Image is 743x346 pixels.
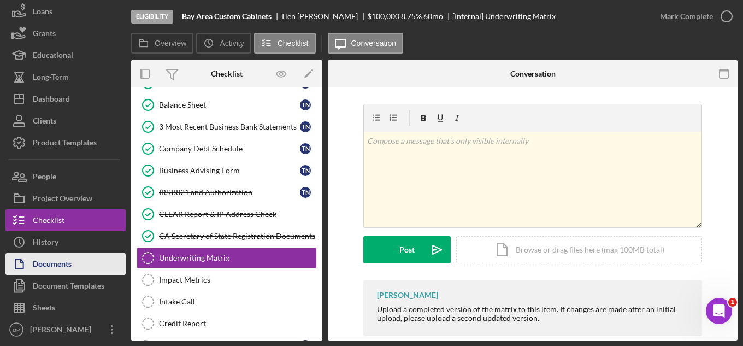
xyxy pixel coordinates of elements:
[452,12,556,21] div: [Internal] Underwriting Matrix
[5,231,126,253] button: History
[159,319,316,328] div: Credit Report
[300,143,311,154] div: T N
[351,39,397,48] label: Conversation
[159,254,316,262] div: Underwriting Matrix
[137,269,317,291] a: Impact Metrics
[5,132,126,154] button: Product Templates
[211,69,243,78] div: Checklist
[5,166,126,187] button: People
[137,160,317,181] a: Business Advising FormTN
[660,5,713,27] div: Mark Complete
[300,187,311,198] div: T N
[5,275,126,297] button: Document Templates
[728,298,737,307] span: 1
[5,44,126,66] button: Educational
[5,88,126,110] button: Dashboard
[33,187,92,212] div: Project Overview
[510,69,556,78] div: Conversation
[5,187,126,209] button: Project Overview
[220,39,244,48] label: Activity
[159,166,300,175] div: Business Advising Form
[5,110,126,132] button: Clients
[137,181,317,203] a: IRS 8821 and AuthorizationTN
[159,275,316,284] div: Impact Metrics
[137,203,317,225] a: CLEAR Report & IP Address Check
[159,210,316,219] div: CLEAR Report & IP Address Check
[300,121,311,132] div: T N
[5,253,126,275] button: Documents
[196,33,251,54] button: Activity
[155,39,186,48] label: Overview
[278,39,309,48] label: Checklist
[137,94,317,116] a: Balance SheetTN
[13,327,20,333] text: BP
[159,297,316,306] div: Intake Call
[33,231,58,256] div: History
[33,253,72,278] div: Documents
[159,232,316,241] div: CA Secretary of State Registration Documents
[33,66,69,91] div: Long-Term
[706,298,732,324] iframe: Intercom live chat
[5,319,126,341] button: BP[PERSON_NAME]
[33,22,56,47] div: Grants
[5,66,126,88] button: Long-Term
[131,10,173,24] div: Eligibility
[159,122,300,131] div: 3 Most Recent Business Bank Statements
[377,305,691,322] div: Upload a completed version of the matrix to this item. If changes are made after an initial uploa...
[367,11,399,21] span: $100,000
[33,166,56,190] div: People
[254,33,316,54] button: Checklist
[137,247,317,269] a: Underwriting Matrix
[5,22,126,44] button: Grants
[423,12,443,21] div: 60 mo
[137,138,317,160] a: Company Debt ScheduleTN
[137,313,317,335] a: Credit Report
[27,319,98,343] div: [PERSON_NAME]
[401,12,422,21] div: 8.75 %
[33,209,64,234] div: Checklist
[159,101,300,109] div: Balance Sheet
[5,209,126,231] button: Checklist
[137,291,317,313] a: Intake Call
[5,1,126,22] button: Loans
[33,88,70,113] div: Dashboard
[33,1,52,25] div: Loans
[328,33,404,54] button: Conversation
[159,144,300,153] div: Company Debt Schedule
[300,99,311,110] div: T N
[5,297,126,319] button: Sheets
[33,110,56,134] div: Clients
[377,291,438,300] div: [PERSON_NAME]
[300,165,311,176] div: T N
[159,188,300,197] div: IRS 8821 and Authorization
[182,12,272,21] b: Bay Area Custom Cabinets
[137,116,317,138] a: 3 Most Recent Business Bank StatementsTN
[33,275,104,300] div: Document Templates
[131,33,193,54] button: Overview
[399,236,415,263] div: Post
[33,132,97,156] div: Product Templates
[137,225,317,247] a: CA Secretary of State Registration Documents
[363,236,451,263] button: Post
[649,5,738,27] button: Mark Complete
[33,44,73,69] div: Educational
[33,297,55,321] div: Sheets
[281,12,367,21] div: Tien [PERSON_NAME]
